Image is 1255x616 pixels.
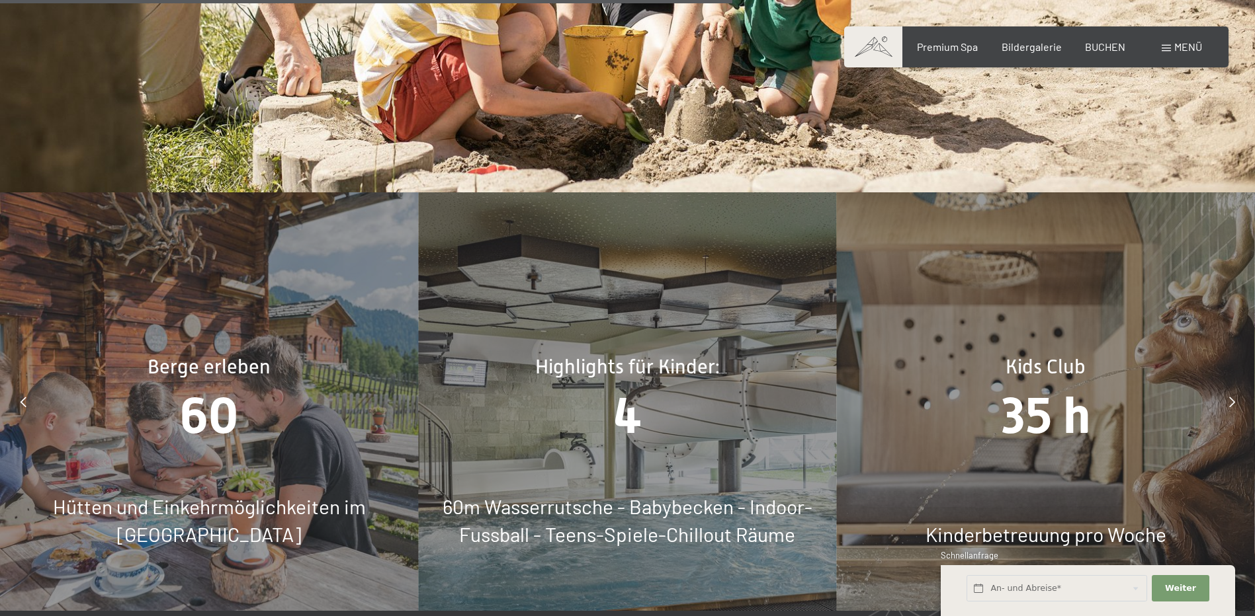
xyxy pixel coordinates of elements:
span: Menü [1174,40,1202,53]
span: 60m Wasserrutsche - Babybecken - Indoor-Fussball - Teens-Spiele-Chillout Räume [443,494,812,546]
a: Bildergalerie [1002,40,1062,53]
span: Highlights für Kinder: [535,355,720,377]
span: Berge erleben [148,355,271,377]
span: 35 h [1002,386,1090,444]
span: 4 [613,386,642,444]
span: Schnellanfrage [941,550,998,560]
a: BUCHEN [1085,40,1125,53]
span: 60 [180,386,238,444]
span: Hütten und Einkehrmöglichkeiten im [GEOGRAPHIC_DATA] [53,494,366,546]
span: Weiter [1165,582,1196,594]
span: Kids Club [1006,355,1086,377]
a: Premium Spa [917,40,978,53]
button: Weiter [1152,575,1209,602]
span: Kinderbetreuung pro Woche [926,522,1166,546]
